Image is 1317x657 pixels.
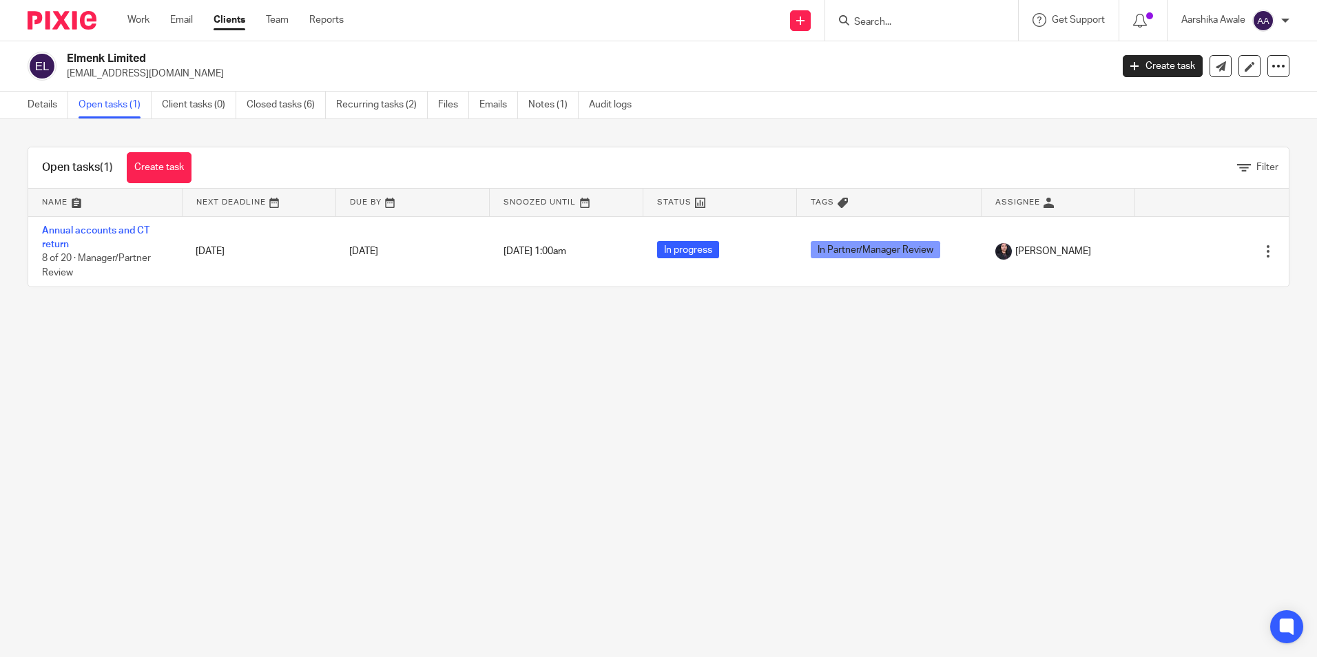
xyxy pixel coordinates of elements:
[67,52,895,66] h2: Elmenk Limited
[995,243,1012,260] img: MicrosoftTeams-image.jfif
[349,247,378,256] span: [DATE]
[853,17,977,29] input: Search
[528,92,579,118] a: Notes (1)
[1256,163,1278,172] span: Filter
[1123,55,1203,77] a: Create task
[127,152,191,183] a: Create task
[67,67,1102,81] p: [EMAIL_ADDRESS][DOMAIN_NAME]
[79,92,152,118] a: Open tasks (1)
[1015,244,1091,258] span: [PERSON_NAME]
[247,92,326,118] a: Closed tasks (6)
[42,226,149,249] a: Annual accounts and CT return
[28,52,56,81] img: svg%3E
[42,160,113,175] h1: Open tasks
[42,253,151,278] span: 8 of 20 · Manager/Partner Review
[266,13,289,27] a: Team
[182,216,335,286] td: [DATE]
[336,92,428,118] a: Recurring tasks (2)
[1052,15,1105,25] span: Get Support
[479,92,518,118] a: Emails
[214,13,245,27] a: Clients
[1181,13,1245,27] p: Aarshika Awale
[127,13,149,27] a: Work
[657,198,692,206] span: Status
[1252,10,1274,32] img: svg%3E
[162,92,236,118] a: Client tasks (0)
[100,162,113,173] span: (1)
[811,198,834,206] span: Tags
[504,198,576,206] span: Snoozed Until
[309,13,344,27] a: Reports
[170,13,193,27] a: Email
[28,92,68,118] a: Details
[657,241,719,258] span: In progress
[28,11,96,30] img: Pixie
[811,241,940,258] span: In Partner/Manager Review
[589,92,642,118] a: Audit logs
[504,247,566,256] span: [DATE] 1:00am
[438,92,469,118] a: Files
